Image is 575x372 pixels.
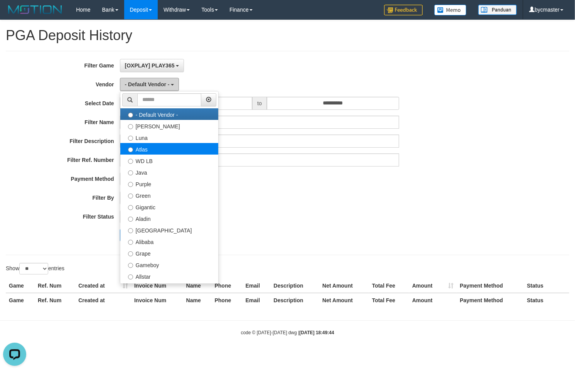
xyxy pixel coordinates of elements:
th: Created at [75,279,131,293]
th: Created at [75,293,131,307]
img: Feedback.jpg [384,5,423,15]
button: Open LiveChat chat widget [3,3,26,26]
input: [GEOGRAPHIC_DATA] [128,228,133,233]
th: Game [6,293,35,307]
label: Luna [120,131,218,143]
th: Payment Method [457,279,524,293]
small: code © [DATE]-[DATE] dwg | [241,330,334,335]
label: Java [120,166,218,178]
label: WD LB [120,155,218,166]
button: - Default Vendor - [120,78,179,91]
th: Amount [409,279,457,293]
th: Total Fee [369,293,409,307]
label: [PERSON_NAME] [120,120,218,131]
input: Allstar [128,274,133,279]
th: Name [183,293,212,307]
label: Xtr [120,282,218,293]
th: Phone [212,279,243,293]
th: Name [183,279,212,293]
input: Luna [128,136,133,141]
label: Purple [120,178,218,189]
th: Payment Method [457,293,524,307]
button: [OXPLAY] PLAY365 [120,59,184,72]
input: Gameboy [128,263,133,268]
input: Green [128,194,133,199]
select: Showentries [19,263,48,274]
input: Atlas [128,147,133,152]
th: Ref. Num [35,279,75,293]
label: Gameboy [120,259,218,270]
th: Status [524,293,570,307]
label: Grape [120,247,218,259]
input: Gigantic [128,205,133,210]
label: Gigantic [120,201,218,212]
th: Amount [409,293,457,307]
img: MOTION_logo.png [6,4,64,15]
th: Net Amount [319,279,369,293]
label: Atlas [120,143,218,155]
input: WD LB [128,159,133,164]
label: Alibaba [120,236,218,247]
h1: PGA Deposit History [6,28,569,43]
input: Aladin [128,217,133,222]
input: - Default Vendor - [128,113,133,118]
th: Game [6,279,35,293]
th: Email [243,293,271,307]
th: Invoice Num [131,279,183,293]
strong: [DATE] 18:49:44 [299,330,334,335]
label: - Default Vendor - [120,108,218,120]
span: to [252,97,267,110]
label: Green [120,189,218,201]
input: [PERSON_NAME] [128,124,133,129]
img: Button%20Memo.svg [434,5,467,15]
th: Total Fee [369,279,409,293]
th: Net Amount [319,293,369,307]
label: Aladin [120,212,218,224]
span: - Default Vendor - [125,81,170,88]
th: Description [270,293,319,307]
th: Ref. Num [35,293,75,307]
span: [OXPLAY] PLAY365 [125,62,175,69]
label: Allstar [120,270,218,282]
th: Email [243,279,271,293]
input: Grape [128,251,133,256]
input: Java [128,170,133,175]
th: Invoice Num [131,293,183,307]
th: Description [270,279,319,293]
input: Purple [128,182,133,187]
label: [GEOGRAPHIC_DATA] [120,224,218,236]
th: Status [524,279,570,293]
img: panduan.png [478,5,517,15]
input: Alibaba [128,240,133,245]
th: Phone [212,293,243,307]
label: Show entries [6,263,64,274]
